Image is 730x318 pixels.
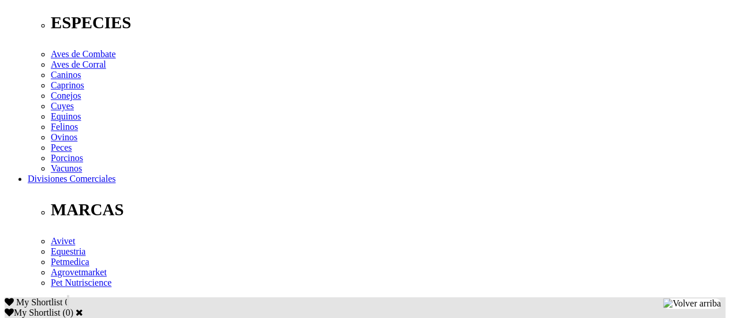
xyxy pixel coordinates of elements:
[51,132,77,142] a: Ovinos
[51,111,81,121] a: Equinos
[5,308,60,317] label: My Shortlist
[51,163,82,173] a: Vacunos
[51,143,72,152] a: Peces
[51,80,84,90] a: Caprinos
[51,59,106,69] a: Aves de Corral
[51,101,74,111] a: Cuyes
[51,70,81,80] a: Caninos
[6,193,199,312] iframe: Brevo live chat
[66,308,70,317] label: 0
[51,91,81,100] a: Conejos
[663,298,721,309] img: Volver arriba
[51,49,116,59] a: Aves de Combate
[51,13,725,32] p: ESPECIES
[51,153,83,163] a: Porcinos
[76,308,83,317] a: Cerrar
[62,308,73,317] span: ( )
[28,174,115,184] a: Divisiones Comerciales
[51,200,725,219] p: MARCAS
[51,122,78,132] a: Felinos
